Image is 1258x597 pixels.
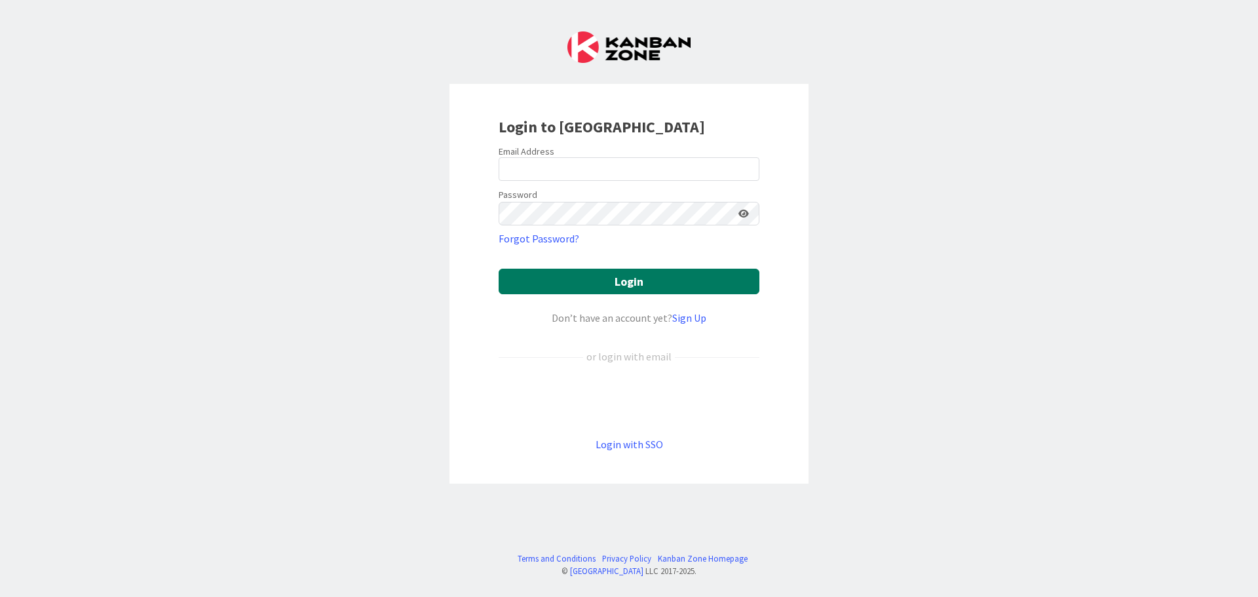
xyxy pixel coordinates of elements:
a: Forgot Password? [499,231,579,246]
label: Password [499,188,537,202]
a: Sign Up [672,311,706,324]
div: Don’t have an account yet? [499,310,759,326]
a: [GEOGRAPHIC_DATA] [570,566,643,576]
button: Login [499,269,759,294]
a: Privacy Policy [602,552,651,565]
iframe: Sign in with Google Button [492,386,766,415]
label: Email Address [499,145,554,157]
a: Login with SSO [596,438,663,451]
a: Terms and Conditions [518,552,596,565]
div: or login with email [583,349,675,364]
div: © LLC 2017- 2025 . [511,565,748,577]
a: Kanban Zone Homepage [658,552,748,565]
img: Kanban Zone [567,31,691,63]
b: Login to [GEOGRAPHIC_DATA] [499,117,705,137]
